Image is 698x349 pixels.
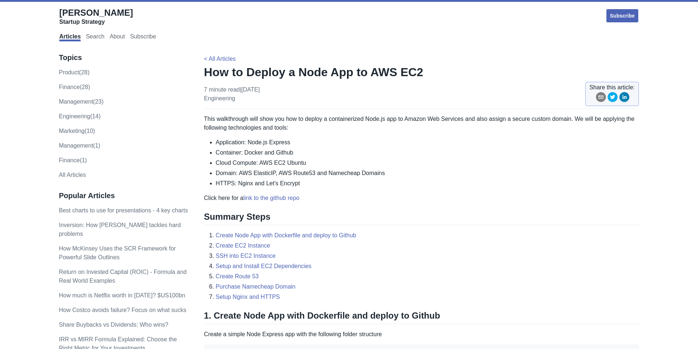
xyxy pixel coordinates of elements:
a: Setup Nginx and HTTPS [216,294,280,300]
li: Domain: AWS ElasticIP, AWS Route53 and Namecheap Domains [216,169,639,178]
a: Share Buybacks vs Dividends: Who wins? [59,322,169,328]
a: How Costco avoids failure? Focus on what sucks [59,307,186,313]
a: finance(28) [59,84,90,90]
a: Search [86,33,104,41]
a: link to the github repo [243,195,299,201]
a: Finance(1) [59,157,87,163]
p: This walkthrough will show you how to deploy a containerized Node.js app to Amazon Web Services a... [204,115,639,132]
a: Inversion: How [PERSON_NAME] tackles hard problems [59,222,181,237]
a: How much is Netflix worth in [DATE]? $US100bn [59,292,185,298]
a: Articles [59,33,81,41]
li: Container: Docker and Github [216,148,639,157]
li: HTTPS: Nginx and Let's Encrypt [216,179,639,188]
span: [PERSON_NAME] [59,8,133,18]
a: [PERSON_NAME]Startup Strategy [59,7,133,26]
a: management(23) [59,99,104,105]
p: Click here for a [204,194,639,203]
a: Create Route 53 [216,273,259,279]
a: How McKinsey Uses the SCR Framework for Powerful Slide Outlines [59,245,176,260]
h2: Summary Steps [204,211,639,225]
a: Setup and Install EC2 Dependencies [216,263,312,269]
a: All Articles [59,172,86,178]
a: Best charts to use for presentations - 4 key charts [59,207,188,214]
a: Management(1) [59,142,100,149]
div: Startup Strategy [59,18,133,26]
p: Create a simple Node Express app with the following folder structure [204,330,639,339]
a: Create Node App with Dockerfile and deploy to Github [216,232,356,238]
a: Subscribe [606,8,639,23]
p: 7 minute read | [DATE] [204,85,260,103]
a: marketing(10) [59,128,95,134]
a: Subscribe [130,33,156,41]
h1: How to Deploy a Node App to AWS EC2 [204,65,639,79]
h2: 1. Create Node App with Dockerfile and deploy to Github [204,310,639,324]
a: SSH into EC2 Instance [216,253,276,259]
a: < All Articles [204,56,236,62]
button: twitter [607,92,618,105]
a: engineering [204,95,235,101]
a: About [110,33,125,41]
a: Purchase Namecheap Domain [216,283,296,290]
h3: Topics [59,53,189,62]
h3: Popular Articles [59,191,189,200]
a: engineering(14) [59,113,101,119]
li: Cloud Compute: AWS EC2 Ubuntu [216,159,639,167]
a: product(28) [59,69,90,75]
li: Application: Node.js Express [216,138,639,147]
span: Share this article: [590,83,635,92]
button: email [596,92,606,105]
a: Return on Invested Capital (ROIC) - Formula and Real World Examples [59,269,187,284]
a: Create EC2 Instance [216,242,270,249]
button: linkedin [619,92,629,105]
